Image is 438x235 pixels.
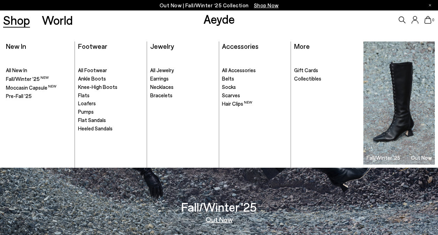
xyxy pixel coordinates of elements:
span: Belts [222,75,234,82]
span: All Footwear [78,67,107,73]
a: Socks [222,84,287,91]
a: Shop [3,14,30,26]
a: Belts [222,75,287,82]
a: More [294,42,310,50]
a: All Accessories [222,67,287,74]
span: Flats [78,92,90,98]
a: Jewelry [150,42,174,50]
span: Collectibles [294,75,321,82]
a: Necklaces [150,84,216,91]
a: Flats [78,92,144,99]
a: Heeled Sandals [78,125,144,132]
a: Knee-High Boots [78,84,144,91]
a: All Footwear [78,67,144,74]
a: Out Now [206,216,233,223]
a: Aeyde [203,12,235,26]
span: Fall/Winter '25 [6,76,49,82]
span: Gift Cards [294,67,318,73]
h3: Fall/Winter '25 [181,201,257,213]
span: Necklaces [150,84,174,90]
span: Scarves [222,92,240,98]
a: Footwear [78,42,107,50]
span: All New In [6,67,27,73]
a: Pre-Fall '25 [6,93,71,100]
h3: Fall/Winter '25 [367,155,400,160]
span: Bracelets [150,92,172,98]
span: Loafers [78,100,96,106]
img: Group_1295_900x.jpg [363,41,435,165]
a: Accessories [222,42,259,50]
a: Moccasin Capsule [6,84,71,91]
span: Pumps [78,108,94,115]
span: Hair Clips [222,100,252,107]
a: Gift Cards [294,67,360,74]
h3: Out Now [411,155,432,160]
a: Pumps [78,108,144,115]
span: Moccasin Capsule [6,84,56,91]
a: Hair Clips [222,100,287,107]
span: Socks [222,84,236,90]
span: 0 [431,18,435,22]
a: World [42,14,73,26]
a: Ankle Boots [78,75,144,82]
a: Bracelets [150,92,216,99]
a: Collectibles [294,75,360,82]
span: Heeled Sandals [78,125,113,131]
span: Earrings [150,75,169,82]
span: All Accessories [222,67,256,73]
a: Scarves [222,92,287,99]
p: Out Now | Fall/Winter ‘25 Collection [160,1,279,10]
span: Pre-Fall '25 [6,93,32,99]
a: New In [6,42,26,50]
span: Knee-High Boots [78,84,117,90]
span: Flat Sandals [78,117,106,123]
a: All New In [6,67,71,74]
a: Fall/Winter '25 [6,75,71,83]
span: Navigate to /collections/new-in [254,2,279,8]
a: Flat Sandals [78,117,144,124]
a: 0 [424,16,431,24]
a: Loafers [78,100,144,107]
span: All Jewelry [150,67,174,73]
a: All Jewelry [150,67,216,74]
a: Fall/Winter '25 Out Now [363,41,435,165]
span: Ankle Boots [78,75,106,82]
a: Earrings [150,75,216,82]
